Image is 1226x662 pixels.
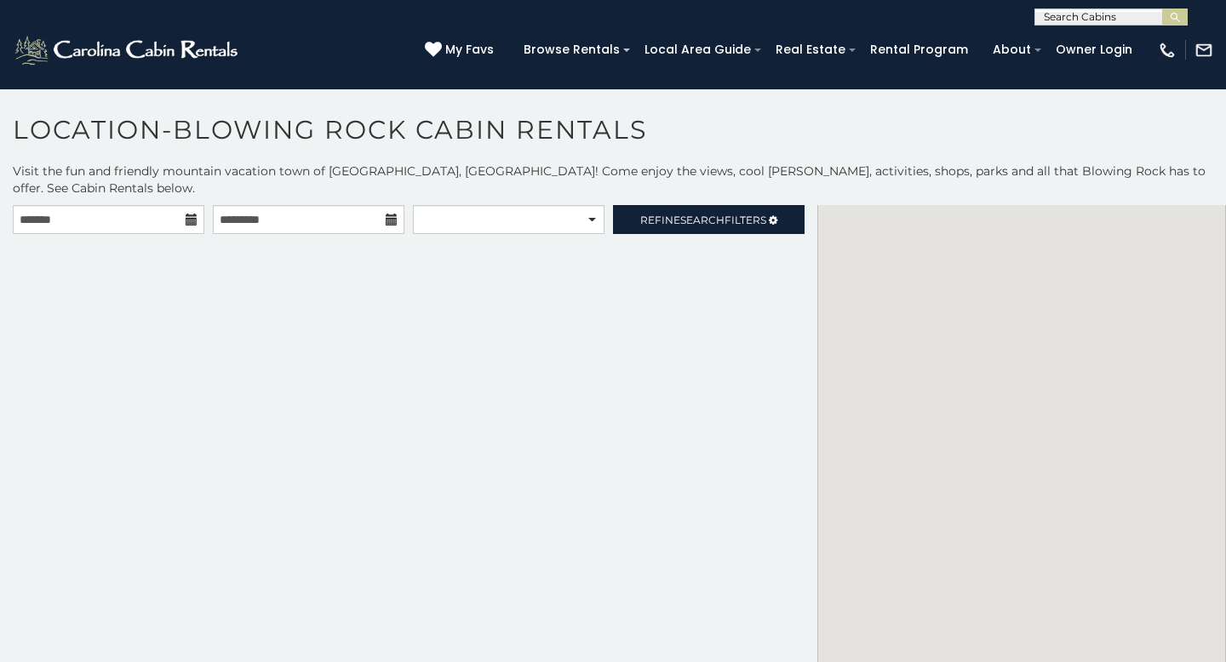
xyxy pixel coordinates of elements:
a: Owner Login [1047,37,1141,63]
span: My Favs [445,41,494,59]
a: Browse Rentals [515,37,628,63]
a: About [984,37,1040,63]
img: White-1-2.png [13,33,243,67]
img: phone-regular-white.png [1158,41,1177,60]
a: RefineSearchFilters [613,205,805,234]
a: Real Estate [767,37,854,63]
img: mail-regular-white.png [1194,41,1213,60]
span: Search [680,214,725,226]
a: Local Area Guide [636,37,759,63]
a: Rental Program [862,37,977,63]
span: Refine Filters [640,214,766,226]
a: My Favs [425,41,498,60]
